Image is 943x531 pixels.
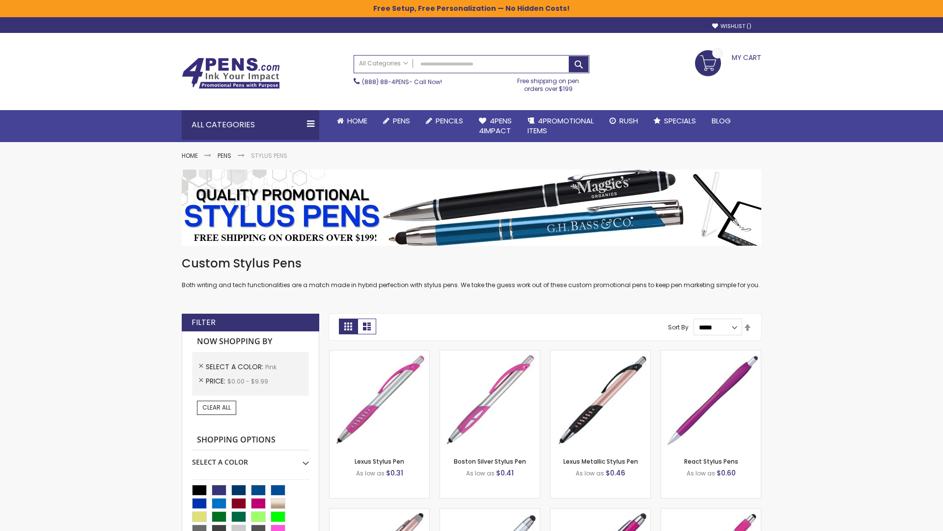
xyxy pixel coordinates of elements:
[362,78,409,86] a: (888) 88-4PENS
[206,376,227,386] span: Price
[182,170,761,246] img: Stylus Pens
[576,469,604,477] span: As low as
[206,362,265,372] span: Select A Color
[356,469,385,477] span: As low as
[479,116,512,136] span: 4Pens 4impact
[619,116,638,126] span: Rush
[717,468,736,478] span: $0.60
[507,73,590,93] div: Free shipping on pen orders over $199
[551,351,650,450] img: Lexus Metallic Stylus Pen-Pink
[265,363,277,371] span: Pink
[386,468,403,478] span: $0.31
[330,351,429,450] img: Lexus Stylus Pen-Pink
[202,403,231,412] span: Clear All
[362,78,442,86] span: - Call Now!
[359,59,408,67] span: All Categories
[347,116,367,126] span: Home
[661,508,761,517] a: Pearl Element Stylus Pens-Pink
[602,110,646,132] a: Rush
[192,450,309,467] div: Select A Color
[712,23,751,30] a: Wishlist
[182,256,761,271] h1: Custom Stylus Pens
[520,110,602,142] a: 4PROMOTIONALITEMS
[563,457,638,466] a: Lexus Metallic Stylus Pen
[606,468,625,478] span: $0.46
[471,110,520,142] a: 4Pens4impact
[551,508,650,517] a: Metallic Cool Grip Stylus Pen-Pink
[182,151,198,160] a: Home
[661,351,761,450] img: React Stylus Pens-Pink
[355,457,404,466] a: Lexus Stylus Pen
[436,116,463,126] span: Pencils
[393,116,410,126] span: Pens
[192,317,216,328] strong: Filter
[496,468,514,478] span: $0.41
[182,58,280,89] img: 4Pens Custom Pens and Promotional Products
[440,350,540,358] a: Boston Silver Stylus Pen-Pink
[440,508,540,517] a: Silver Cool Grip Stylus Pen-Pink
[687,469,715,477] span: As low as
[466,469,495,477] span: As low as
[668,323,689,331] label: Sort By
[218,151,231,160] a: Pens
[192,430,309,451] strong: Shopping Options
[646,110,704,132] a: Specials
[375,110,418,132] a: Pens
[664,116,696,126] span: Specials
[440,351,540,450] img: Boston Silver Stylus Pen-Pink
[527,116,594,136] span: 4PROMOTIONAL ITEMS
[192,331,309,352] strong: Now Shopping by
[551,350,650,358] a: Lexus Metallic Stylus Pen-Pink
[197,401,236,414] a: Clear All
[661,350,761,358] a: React Stylus Pens-Pink
[418,110,471,132] a: Pencils
[251,151,287,160] strong: Stylus Pens
[330,350,429,358] a: Lexus Stylus Pen-Pink
[227,377,268,385] span: $0.00 - $9.99
[182,256,761,290] div: Both writing and tech functionalities are a match made in hybrid perfection with stylus pens. We ...
[704,110,739,132] a: Blog
[182,110,319,140] div: All Categories
[329,110,375,132] a: Home
[454,457,526,466] a: Boston Silver Stylus Pen
[330,508,429,517] a: Lory Metallic Stylus Pen-Pink
[339,319,358,334] strong: Grid
[684,457,738,466] a: React Stylus Pens
[712,116,731,126] span: Blog
[354,56,413,72] a: All Categories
